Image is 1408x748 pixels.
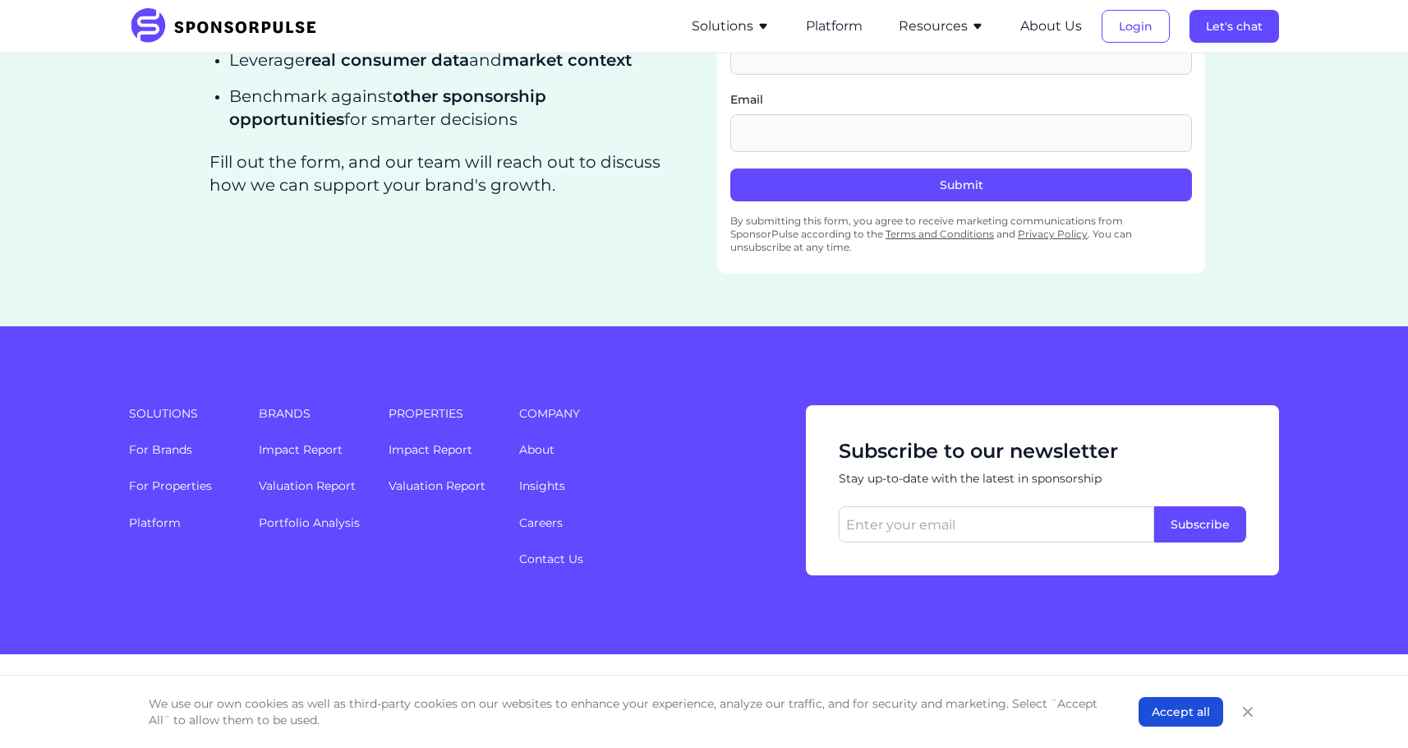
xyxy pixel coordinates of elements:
a: Platform [806,19,863,34]
button: Subscribe [1154,506,1246,543]
a: Platform [129,515,181,530]
a: About Us [1020,19,1082,34]
button: Accept all [1139,697,1223,727]
a: For Brands [129,442,192,457]
p: Fill out the form, and our team will reach out to discuss how we can support your brand's growth. [209,150,684,196]
a: Terms and Conditions [886,228,994,240]
span: market context [502,50,632,70]
a: Let's chat [1189,19,1279,34]
a: Valuation Report [259,478,356,493]
button: Platform [806,16,863,36]
p: Leverage and [229,48,684,72]
button: Let's chat [1189,10,1279,43]
span: Properties [389,405,499,422]
span: Brands [259,405,369,422]
p: Benchmark against for smarter decisions [229,85,684,131]
span: Stay up-to-date with the latest in sponsorship [839,471,1246,487]
a: Impact Report [259,442,343,457]
a: Privacy Policy [1018,228,1088,240]
button: Login [1102,10,1170,43]
a: Contact Us [519,552,583,566]
span: Company [519,405,759,422]
span: Solutions [129,405,239,422]
button: Resources [899,16,984,36]
span: Subscribe to our newsletter [839,438,1246,464]
a: Portfolio Analysis [259,515,360,530]
a: Impact Report [389,442,472,457]
button: About Us [1020,16,1082,36]
label: Email [730,91,1192,108]
a: Insights [519,478,565,493]
p: We use our own cookies as well as third-party cookies on our websites to enhance your experience,... [149,695,1106,728]
div: By submitting this form, you agree to receive marketing communications from SponsorPulse accordin... [730,208,1192,261]
a: For Properties [129,478,212,493]
button: Submit [730,169,1192,201]
iframe: Chat Widget [1326,669,1408,748]
a: Valuation Report [389,478,485,493]
button: Close [1236,700,1259,723]
input: Enter your email [839,506,1154,543]
a: About [519,442,554,457]
span: other sponsorship opportunities [229,86,546,129]
a: Careers [519,515,563,530]
span: real consumer data [305,50,469,70]
button: Solutions [692,16,770,36]
img: SponsorPulse [129,8,329,44]
a: Login [1102,19,1170,34]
